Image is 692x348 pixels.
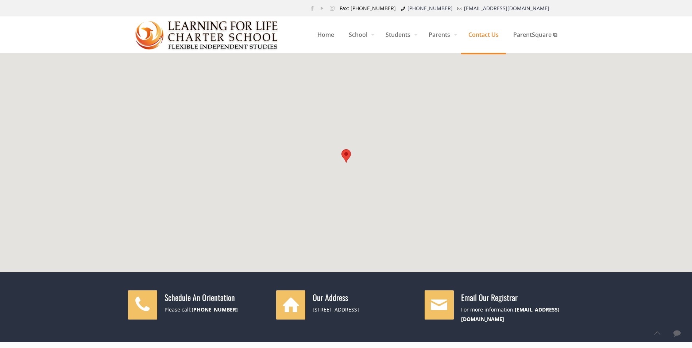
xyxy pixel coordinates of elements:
a: Back to top icon [649,325,665,341]
a: [EMAIL_ADDRESS][DOMAIN_NAME] [464,5,549,12]
h4: Email Our Registrar [461,292,564,302]
span: School [341,24,378,46]
a: [PHONE_NUMBER] [407,5,453,12]
a: ParentSquare ⧉ [506,16,564,53]
a: YouTube icon [318,4,326,12]
div: For more information: [461,305,564,324]
a: Contact Us [461,16,506,53]
a: Students [378,16,421,53]
h4: Schedule An Orientation [165,292,268,302]
span: Parents [421,24,461,46]
a: Facebook icon [309,4,316,12]
a: School [341,16,378,53]
span: Students [378,24,421,46]
a: Parents [421,16,461,53]
a: [PHONE_NUMBER] [192,306,238,313]
i: phone [399,5,407,12]
span: Contact Us [461,24,506,46]
a: Home [310,16,341,53]
a: Instagram icon [328,4,336,12]
img: Contact Us [135,17,279,53]
a: Learning for Life Charter School [135,16,279,53]
span: Home [310,24,341,46]
span: ParentSquare ⧉ [506,24,564,46]
div: Please call: [165,305,268,314]
h4: Our Address [313,292,416,302]
div: [STREET_ADDRESS] [313,305,416,314]
i: mail [456,5,464,12]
